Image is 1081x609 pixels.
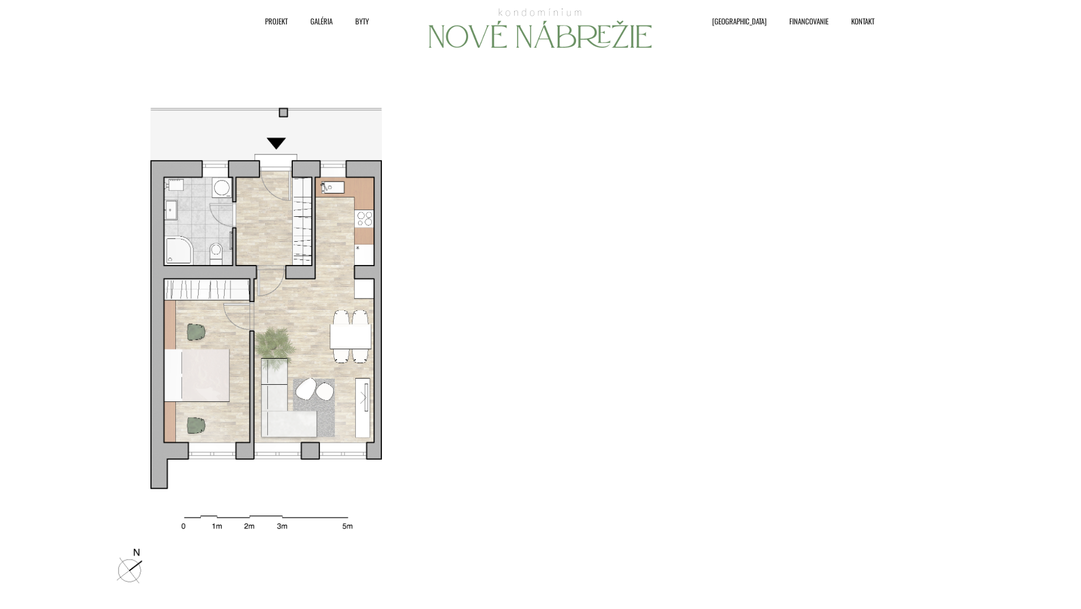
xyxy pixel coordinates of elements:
[310,12,333,30] span: Galéria
[265,12,288,30] span: Projekt
[695,12,772,30] a: [GEOGRAPHIC_DATA]
[248,12,293,30] a: Projekt
[338,12,375,30] a: Byty
[772,12,834,30] a: Financovanie
[712,12,767,30] span: [GEOGRAPHIC_DATA]
[834,12,880,30] a: Kontakt
[293,12,338,30] a: Galéria
[851,12,874,30] span: Kontakt
[355,12,369,30] span: Byty
[789,12,828,30] span: Financovanie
